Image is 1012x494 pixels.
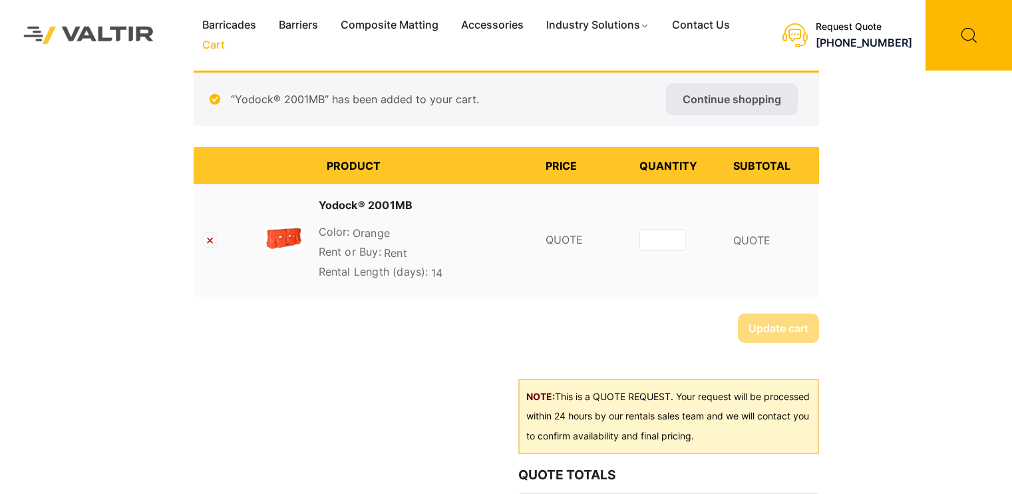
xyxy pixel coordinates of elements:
[10,13,168,57] img: Valtir Rentals
[319,147,538,184] th: Product
[319,244,381,260] dt: Rent or Buy:
[538,184,631,297] td: QUOTE
[267,15,329,35] a: Barriers
[535,15,661,35] a: Industry Solutions
[518,379,818,455] div: This is a QUOTE REQUEST. Your request will be processed within 24 hours by our rentals sales team...
[816,21,912,33] div: Request Quote
[666,83,798,115] a: Continue shopping
[518,467,818,483] h2: Quote Totals
[202,232,218,248] a: Remove Yodock® 2001MB from cart
[661,15,741,35] a: Contact Us
[194,71,819,126] div: “Yodock® 2001MB” has been added to your cart.
[319,264,428,280] dt: Rental Length (days):
[631,147,725,184] th: Quantity
[319,244,530,264] p: Rent
[329,15,450,35] a: Composite Matting
[319,197,413,213] a: Yodock® 2001MB
[526,391,555,402] b: NOTE:
[191,35,236,55] a: Cart
[639,229,686,251] input: Product quantity
[319,224,530,244] p: Orange
[450,15,535,35] a: Accessories
[738,314,819,343] button: Update cart
[538,147,631,184] th: Price
[319,224,350,240] dt: Color:
[725,184,819,297] td: QUOTE
[725,147,819,184] th: Subtotal
[191,15,267,35] a: Barricades
[816,36,912,49] a: [PHONE_NUMBER]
